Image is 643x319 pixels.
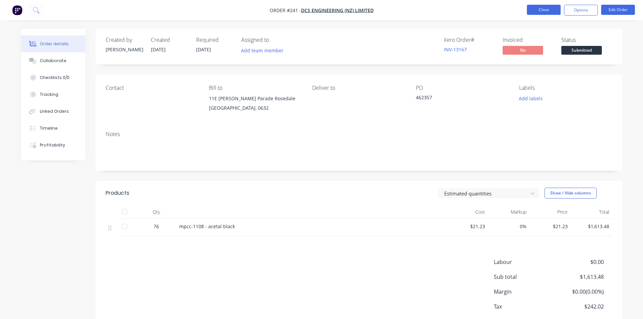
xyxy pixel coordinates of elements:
span: mpcc-1108 - acetal black [179,223,235,230]
div: Invoiced [503,37,553,43]
div: Contact [106,85,198,91]
div: Notes [106,131,612,137]
div: Created by [106,37,143,43]
div: Total [570,205,612,219]
span: $0.00 [554,258,604,266]
div: Markup [488,205,529,219]
div: 11E [PERSON_NAME] Parade Rosedale [209,94,301,103]
button: Profitability [21,137,85,154]
div: Labels [519,85,612,91]
div: Timeline [40,125,58,131]
span: No [503,46,543,54]
div: PO [416,85,508,91]
div: 462357 [416,94,500,103]
button: Checklists 0/0 [21,69,85,86]
img: Factory [12,5,22,15]
span: 0% [490,223,527,230]
div: Linked Orders [40,108,69,114]
span: Sub total [494,273,554,281]
div: Deliver to [312,85,405,91]
button: Add team member [241,46,287,55]
span: $242.02 [554,302,604,311]
button: Show / Hide columns [544,188,597,198]
span: $0.00 ( 0.00 %) [554,288,604,296]
button: Submitted [561,46,602,56]
span: $21.23 [449,223,485,230]
div: Price [529,205,571,219]
span: [DATE] [196,46,211,53]
span: Submitted [561,46,602,54]
div: Profitability [40,142,65,148]
span: 76 [154,223,159,230]
button: Options [564,5,598,16]
button: Collaborate [21,52,85,69]
div: Created [151,37,188,43]
div: Order details [40,41,69,47]
div: Cost [447,205,488,219]
span: [DATE] [151,46,166,53]
button: Add labels [515,94,546,103]
span: $21.23 [532,223,568,230]
div: Required [196,37,233,43]
div: Assigned to [241,37,309,43]
a: INV-13167 [444,46,467,53]
span: $1,613.48 [573,223,609,230]
div: Bill to [209,85,301,91]
button: Order details [21,35,85,52]
span: Tax [494,302,554,311]
button: Timeline [21,120,85,137]
span: $1,613.48 [554,273,604,281]
div: Products [106,189,129,197]
button: Close [527,5,561,15]
div: [PERSON_NAME] [106,46,143,53]
div: 11E [PERSON_NAME] Parade Rosedale[GEOGRAPHIC_DATA], 0632 [209,94,301,115]
span: Labour [494,258,554,266]
span: Margin [494,288,554,296]
button: Linked Orders [21,103,85,120]
div: Collaborate [40,58,66,64]
button: Edit Order [601,5,635,15]
div: Tracking [40,91,58,98]
div: Qty [136,205,177,219]
div: Status [561,37,612,43]
a: DCS Engineering (NZ) Limited [301,7,374,14]
span: Order #241 - [270,7,301,14]
div: Xero Order # [444,37,494,43]
div: [GEOGRAPHIC_DATA], 0632 [209,103,301,113]
div: Checklists 0/0 [40,75,70,81]
button: Tracking [21,86,85,103]
button: Add team member [237,46,287,55]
